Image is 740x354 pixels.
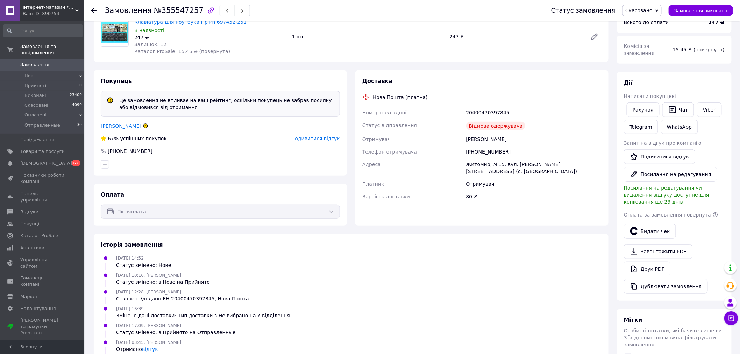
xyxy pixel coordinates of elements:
span: Особисті нотатки, які бачите лише ви. З їх допомогою можна фільтрувати замовлення [624,328,724,347]
span: Історія замовлення [101,241,163,248]
span: [DATE] 17:09, [PERSON_NAME] [116,323,181,328]
a: Клавіатура для ноутбука Hp Pn 697452-251 [134,19,247,25]
span: Товари та послуги [20,148,65,155]
div: Відмова одержувача [466,122,526,130]
div: Prom топ [20,330,65,336]
a: відгук [142,346,158,352]
span: Аналітика [20,245,44,251]
span: Оплата [101,191,124,198]
div: 20400470397845 [465,106,603,119]
button: Видати чек [624,224,676,239]
span: Дії [624,79,633,86]
span: №355547257 [154,6,204,15]
div: Статус замовлення [551,7,616,14]
span: Посилання на редагування чи видалення відгуку доступне для копіювання ще 29 днів [624,185,709,205]
a: Друк PDF [624,262,670,276]
span: Скасовані [24,102,48,108]
div: [PERSON_NAME] [465,133,603,146]
span: Телефон отримувача [362,149,417,155]
div: Статус змінено: з Нове на Прийнято [116,278,210,285]
span: Панель управління [20,191,65,203]
span: Інтернет-магазин *Keyboard* [23,4,75,10]
span: Оплачені [24,112,47,118]
input: Пошук [3,24,83,37]
button: Посилання на редагування [624,167,717,182]
div: Повернутися назад [91,7,97,14]
div: Змінено дані доставки: Тип доставки з Не вибрано на У відділення [116,312,290,319]
span: Комісія за замовлення [624,43,655,56]
span: Виконані [24,92,46,99]
div: Ваш ID: 890754 [23,10,84,17]
span: Доставка [362,78,393,84]
b: 247 ₴ [709,20,725,25]
img: Клавіатура для ноутбука Hp Pn 697452-251 [101,22,128,43]
button: Дублювати замовлення [624,279,708,294]
span: 0 [79,112,82,118]
span: [PERSON_NAME] та рахунки [20,317,65,337]
span: Покупці [20,221,39,227]
a: Подивитися відгук [624,149,695,164]
span: Скасовано [626,8,653,13]
span: Всього до сплати [624,20,669,25]
span: Замовлення [20,62,49,68]
a: Viber [697,102,721,117]
span: [DATE] 12:28, [PERSON_NAME] [116,290,181,295]
span: Залишок: 12 [134,42,166,47]
a: [PERSON_NAME] [101,123,141,129]
div: 1 шт. [289,32,447,42]
div: Це замовлення не впливає на ваш рейтинг, оскільки покупець не забрав посилку або відмовився від о... [116,97,337,111]
span: В наявності [134,28,164,33]
span: Показники роботи компанії [20,172,65,185]
div: 80 ₴ [465,190,603,203]
button: Чат з покупцем [724,311,738,325]
button: Чат [662,102,694,117]
div: [PHONE_NUMBER] [465,146,603,158]
div: 247 ₴ [447,32,585,42]
div: 247 ₴ [134,34,286,41]
a: Завантажити PDF [624,244,692,259]
span: Написати покупцеві [624,93,676,99]
span: Відгуки [20,209,38,215]
span: Номер накладної [362,110,407,115]
span: Замовлення [105,6,152,15]
span: 0 [79,83,82,89]
span: Каталог ProSale [20,233,58,239]
span: Адреса [362,162,381,167]
span: 0 [79,73,82,79]
span: Запит на відгук про компанію [624,140,702,146]
span: Статус відправлення [362,122,417,128]
span: [DATE] 14:52 [116,256,144,261]
span: 62 [72,160,80,166]
span: [DATE] 10:16, [PERSON_NAME] [116,273,181,278]
span: [DATE] 16:39 [116,306,144,311]
span: Нові [24,73,35,79]
span: Замовлення виконано [674,8,727,13]
span: [DATE] 03:45, [PERSON_NAME] [116,340,181,345]
span: Каталог ProSale: 15.45 ₴ (повернута) [134,49,230,54]
span: Повідомлення [20,136,54,143]
span: [DEMOGRAPHIC_DATA] [20,160,72,167]
div: Статус змінено: з Прийнято на Отправленные [116,329,236,336]
span: Гаманець компанії [20,275,65,288]
a: Telegram [624,120,658,134]
span: Покупець [101,78,132,84]
span: Отправленные [24,122,60,128]
span: 15.45 ₴ (повернуто) [673,47,725,52]
span: Подивитися відгук [291,136,340,141]
span: Прийняті [24,83,46,89]
div: Житомир, №15: вул. [PERSON_NAME][STREET_ADDRESS] (с. [GEOGRAPHIC_DATA]) [465,158,603,178]
button: Рахунок [627,102,660,117]
div: Створено/додано ЕН 20400470397845, Нова Пошта [116,295,249,302]
span: 30 [77,122,82,128]
span: Платник [362,181,384,187]
span: Вартість доставки [362,194,410,199]
div: Нова Пошта (платна) [371,94,429,101]
span: Отримувач [362,136,391,142]
a: WhatsApp [661,120,698,134]
span: Маркет [20,293,38,300]
div: Отримувач [465,178,603,190]
span: Оплата за замовлення повернута [624,212,711,218]
span: 4090 [72,102,82,108]
span: 23409 [70,92,82,99]
span: Налаштування [20,305,56,312]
